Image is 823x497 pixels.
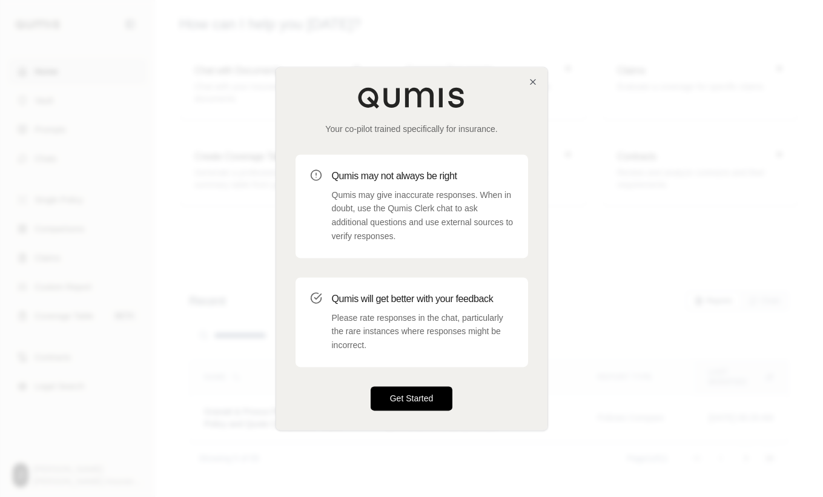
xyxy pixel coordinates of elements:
[332,188,514,243] p: Qumis may give inaccurate responses. When in doubt, use the Qumis Clerk chat to ask additional qu...
[296,123,528,135] p: Your co-pilot trained specifically for insurance.
[332,169,514,183] h3: Qumis may not always be right
[371,386,453,410] button: Get Started
[332,311,514,352] p: Please rate responses in the chat, particularly the rare instances where responses might be incor...
[332,292,514,306] h3: Qumis will get better with your feedback
[357,87,466,108] img: Qumis Logo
